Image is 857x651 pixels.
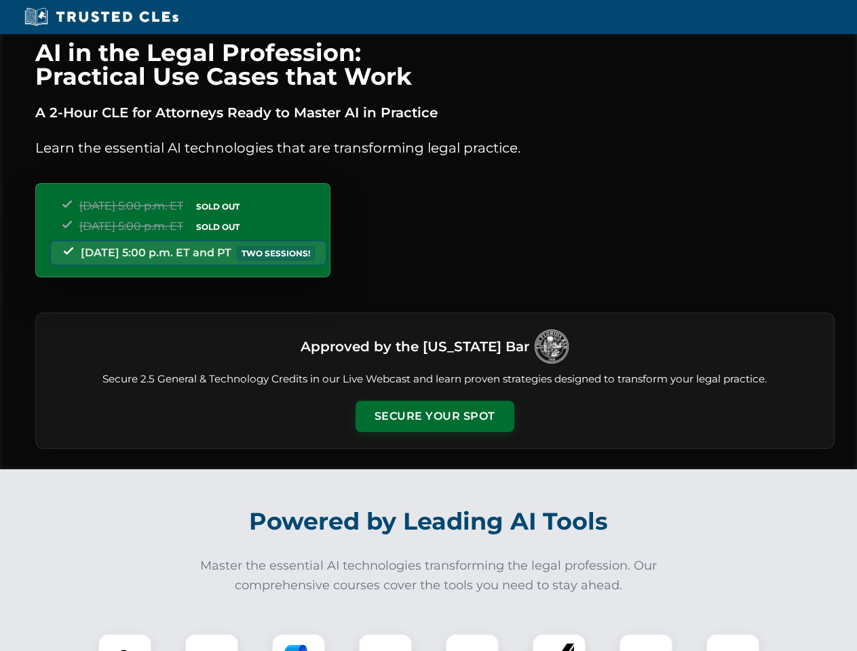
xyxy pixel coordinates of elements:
span: SOLD OUT [191,199,244,214]
p: A 2-Hour CLE for Attorneys Ready to Master AI in Practice [35,102,835,123]
img: Logo [535,330,569,363]
p: Learn the essential AI technologies that are transforming legal practice. [35,137,835,159]
h1: AI in the Legal Profession: Practical Use Cases that Work [35,41,835,88]
button: Secure Your Spot [356,401,514,432]
img: Trusted CLEs [20,7,183,27]
p: Secure 2.5 General & Technology Credits in our Live Webcast and learn proven strategies designed ... [52,372,818,387]
p: Master the essential AI technologies transforming the legal profession. Our comprehensive courses... [191,556,666,595]
span: SOLD OUT [191,220,244,234]
span: [DATE] 5:00 p.m. ET [79,220,183,233]
h3: Approved by the [US_STATE] Bar [301,334,529,359]
span: [DATE] 5:00 p.m. ET [79,199,183,212]
h2: Powered by Leading AI Tools [53,498,805,545]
